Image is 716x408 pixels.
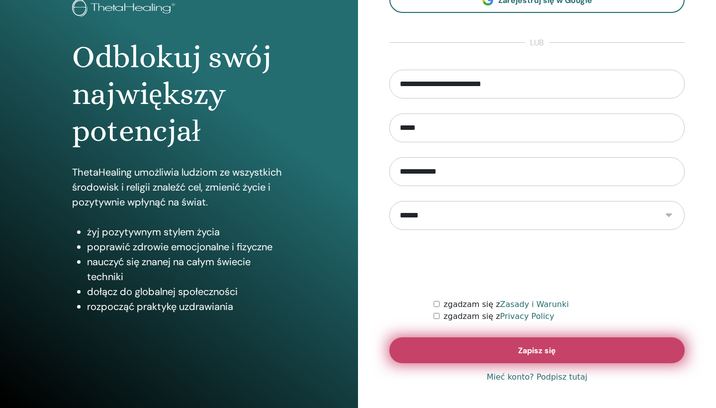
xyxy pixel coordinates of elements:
a: Privacy Policy [500,311,554,321]
p: ThetaHealing umożliwia ludziom ze wszystkich środowisk i religii znaleźć cel, zmienić życie i poz... [72,165,286,209]
li: rozpocząć praktykę uzdrawiania [87,299,286,314]
li: nauczyć się znanej na całym świecie techniki [87,254,286,284]
span: lub [525,37,549,49]
button: Zapisz się [389,337,685,363]
span: Zapisz się [518,345,556,356]
li: dołącz do globalnej społeczności [87,284,286,299]
a: Zasady i Warunki [500,300,569,309]
label: zgadzam się z [444,310,554,322]
li: żyj pozytywnym stylem życia [87,224,286,239]
label: zgadzam się z [444,299,569,310]
a: Mieć konto? Podpisz tutaj [487,371,588,383]
li: poprawić zdrowie emocjonalne i fizyczne [87,239,286,254]
iframe: reCAPTCHA [461,245,613,284]
h1: Odblokuj swój największy potencjał [72,39,286,150]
